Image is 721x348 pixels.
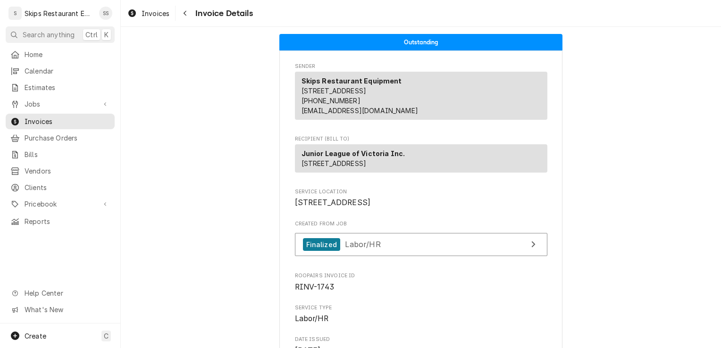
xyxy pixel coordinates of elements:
span: Date Issued [295,336,547,343]
span: Invoices [142,8,169,18]
div: S [8,7,22,20]
span: Invoices [25,116,110,126]
a: Reports [6,214,115,229]
span: Service Type [295,313,547,324]
span: Recipient (Bill To) [295,135,547,143]
span: Service Location [295,188,547,196]
span: Service Location [295,197,547,208]
span: Calendar [25,66,110,76]
a: [PHONE_NUMBER] [302,97,360,105]
span: Vendors [25,166,110,176]
a: Invoices [6,114,115,129]
span: Outstanding [404,39,438,45]
a: Vendors [6,163,115,179]
div: Sender [295,72,547,120]
span: Jobs [25,99,96,109]
div: Created From Job [295,220,547,261]
a: Purchase Orders [6,130,115,146]
div: Service Type [295,304,547,324]
span: [STREET_ADDRESS] [295,198,371,207]
span: Service Type [295,304,547,312]
span: Roopairs Invoice ID [295,282,547,293]
span: Roopairs Invoice ID [295,272,547,280]
span: Home [25,50,110,59]
span: RINV-1743 [295,282,334,291]
a: Bills [6,147,115,162]
span: Created From Job [295,220,547,228]
div: Finalized [303,238,340,251]
span: Help Center [25,288,109,298]
span: What's New [25,305,109,315]
div: Roopairs Invoice ID [295,272,547,292]
span: Purchase Orders [25,133,110,143]
span: Create [25,332,46,340]
span: [STREET_ADDRESS] [302,159,367,167]
a: Go to Pricebook [6,196,115,212]
span: Sender [295,63,547,70]
span: Pricebook [25,199,96,209]
span: Bills [25,149,110,159]
button: Search anythingCtrlK [6,26,115,43]
a: [EMAIL_ADDRESS][DOMAIN_NAME] [302,107,418,115]
span: Reports [25,216,110,226]
a: Clients [6,180,115,195]
span: Labor/HR [295,314,328,323]
span: Search anything [23,30,75,40]
a: Go to Jobs [6,96,115,112]
a: Home [6,47,115,62]
div: Recipient (Bill To) [295,144,547,173]
a: Invoices [124,6,173,21]
span: C [104,331,109,341]
a: Go to What's New [6,302,115,317]
div: Skips Restaurant Equipment [25,8,94,18]
span: Labor/HR [345,240,380,249]
div: SS [99,7,112,20]
span: Ctrl [85,30,98,40]
a: Estimates [6,80,115,95]
div: Invoice Recipient [295,135,547,177]
span: K [104,30,109,40]
strong: Junior League of Victoria Inc. [302,149,405,157]
a: View Job [295,233,547,256]
a: Calendar [6,63,115,79]
div: Sender [295,72,547,124]
div: Shan Skipper's Avatar [99,7,112,20]
span: Invoice Details [193,7,252,20]
span: Clients [25,182,110,192]
div: Invoice Sender [295,63,547,124]
div: Service Location [295,188,547,208]
strong: Skips Restaurant Equipment [302,77,402,85]
div: Status [279,34,562,50]
span: [STREET_ADDRESS] [302,87,367,95]
button: Navigate back [177,6,193,21]
div: Recipient (Bill To) [295,144,547,176]
span: Estimates [25,83,110,92]
a: Go to Help Center [6,285,115,301]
